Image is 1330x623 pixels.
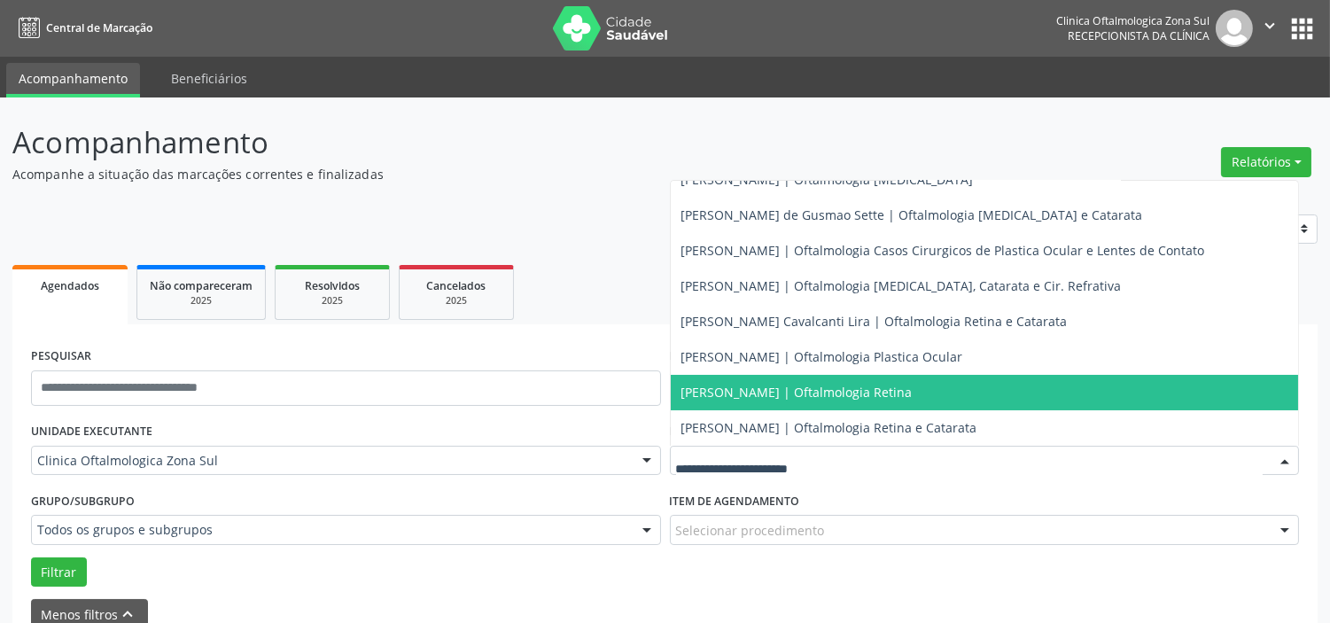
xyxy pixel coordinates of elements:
a: Acompanhamento [6,63,140,97]
p: Acompanhamento [12,121,926,165]
button:  [1253,10,1287,47]
span: Clinica Oftalmologica Zona Sul [37,452,625,470]
i:  [1260,16,1279,35]
span: Central de Marcação [46,20,152,35]
span: [PERSON_NAME] | Oftalmologia Casos Cirurgicos de Plastica Ocular e Lentes de Contato [681,242,1205,259]
span: [PERSON_NAME] | Oftalmologia Retina e Catarata [681,419,977,436]
div: 2025 [288,294,377,308]
img: img [1216,10,1253,47]
span: [PERSON_NAME] | Oftalmologia [MEDICAL_DATA], Catarata e Cir. Refrativa [681,277,1122,294]
span: Não compareceram [150,278,253,293]
div: 2025 [412,294,501,308]
a: Beneficiários [159,63,260,94]
div: 2025 [150,294,253,308]
label: UNIDADE EXECUTANTE [31,418,152,446]
span: Resolvidos [305,278,360,293]
span: Recepcionista da clínica [1068,28,1209,43]
div: Clinica Oftalmologica Zona Sul [1056,13,1209,28]
span: Selecionar procedimento [676,521,825,540]
button: apps [1287,13,1318,44]
a: Central de Marcação [12,13,152,43]
span: [PERSON_NAME] Cavalcanti Lira | Oftalmologia Retina e Catarata [681,313,1068,330]
span: Cancelados [427,278,486,293]
label: Grupo/Subgrupo [31,487,135,515]
span: [PERSON_NAME] | Oftalmologia Retina [681,384,913,401]
span: Todos os grupos e subgrupos [37,521,625,539]
span: Agendados [41,278,99,293]
label: PESQUISAR [31,343,91,370]
span: [PERSON_NAME] de Gusmao Sette | Oftalmologia [MEDICAL_DATA] e Catarata [681,206,1143,223]
span: [PERSON_NAME] | Oftalmologia Plastica Ocular [681,348,963,365]
button: Relatórios [1221,147,1311,177]
button: Filtrar [31,557,87,588]
p: Acompanhe a situação das marcações correntes e finalizadas [12,165,926,183]
label: Item de agendamento [670,487,800,515]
